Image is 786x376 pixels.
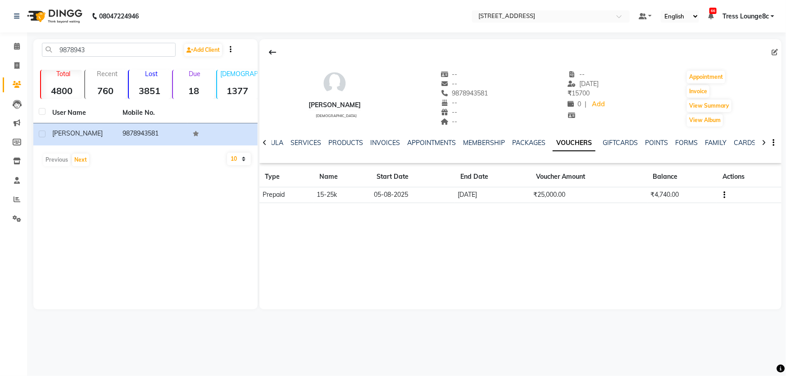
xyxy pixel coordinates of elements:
[441,80,458,88] span: --
[441,70,458,78] span: --
[675,139,698,147] a: FORMS
[531,187,648,203] td: ₹25,000.00
[568,89,572,97] span: ₹
[371,167,455,187] th: Start Date
[568,70,585,78] span: --
[328,139,363,147] a: PRODUCTS
[705,139,727,147] a: FAMILY
[603,139,638,147] a: GIFTCARDS
[708,12,713,20] a: 66
[441,118,458,126] span: --
[585,100,587,109] span: |
[175,70,214,78] p: Due
[687,85,709,98] button: Invoice
[314,167,371,187] th: Name
[568,80,599,88] span: [DATE]
[23,4,85,29] img: logo
[648,167,717,187] th: Balance
[291,139,321,147] a: SERVICES
[132,70,170,78] p: Lost
[41,85,82,96] strong: 4800
[52,129,103,137] span: [PERSON_NAME]
[371,187,455,203] td: 05-08-2025
[129,85,170,96] strong: 3851
[717,167,781,187] th: Actions
[512,139,545,147] a: PACKAGES
[117,123,187,145] td: 9878943581
[309,100,361,110] div: [PERSON_NAME]
[45,70,82,78] p: Total
[47,103,117,123] th: User Name
[687,71,725,83] button: Appointment
[441,99,458,107] span: --
[89,70,127,78] p: Recent
[117,103,187,123] th: Mobile No.
[734,139,756,147] a: CARDS
[259,167,314,187] th: Type
[217,85,259,96] strong: 1377
[72,154,89,166] button: Next
[259,187,314,203] td: Prepaid
[441,108,458,116] span: --
[314,187,371,203] td: 15-25k
[263,44,282,61] div: Back to Client
[709,8,717,14] span: 66
[407,139,456,147] a: APPOINTMENTS
[687,114,723,127] button: View Album
[99,4,139,29] b: 08047224946
[85,85,127,96] strong: 760
[42,43,176,57] input: Search by Name/Mobile/Email/Code
[455,167,531,187] th: End Date
[645,139,668,147] a: POINTS
[568,89,590,97] span: 15700
[370,139,400,147] a: INVOICES
[441,89,488,97] span: 9878943581
[321,70,348,97] img: avatar
[316,113,357,118] span: [DEMOGRAPHIC_DATA]
[687,100,731,112] button: View Summary
[173,85,214,96] strong: 18
[591,98,606,111] a: Add
[553,135,595,151] a: VOUCHERS
[455,187,531,203] td: [DATE]
[184,44,222,56] a: Add Client
[463,139,505,147] a: MEMBERSHIP
[531,167,648,187] th: Voucher Amount
[221,70,259,78] p: [DEMOGRAPHIC_DATA]
[648,187,717,203] td: ₹4,740.00
[568,100,582,108] span: 0
[722,12,769,21] span: Tress Lounge8c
